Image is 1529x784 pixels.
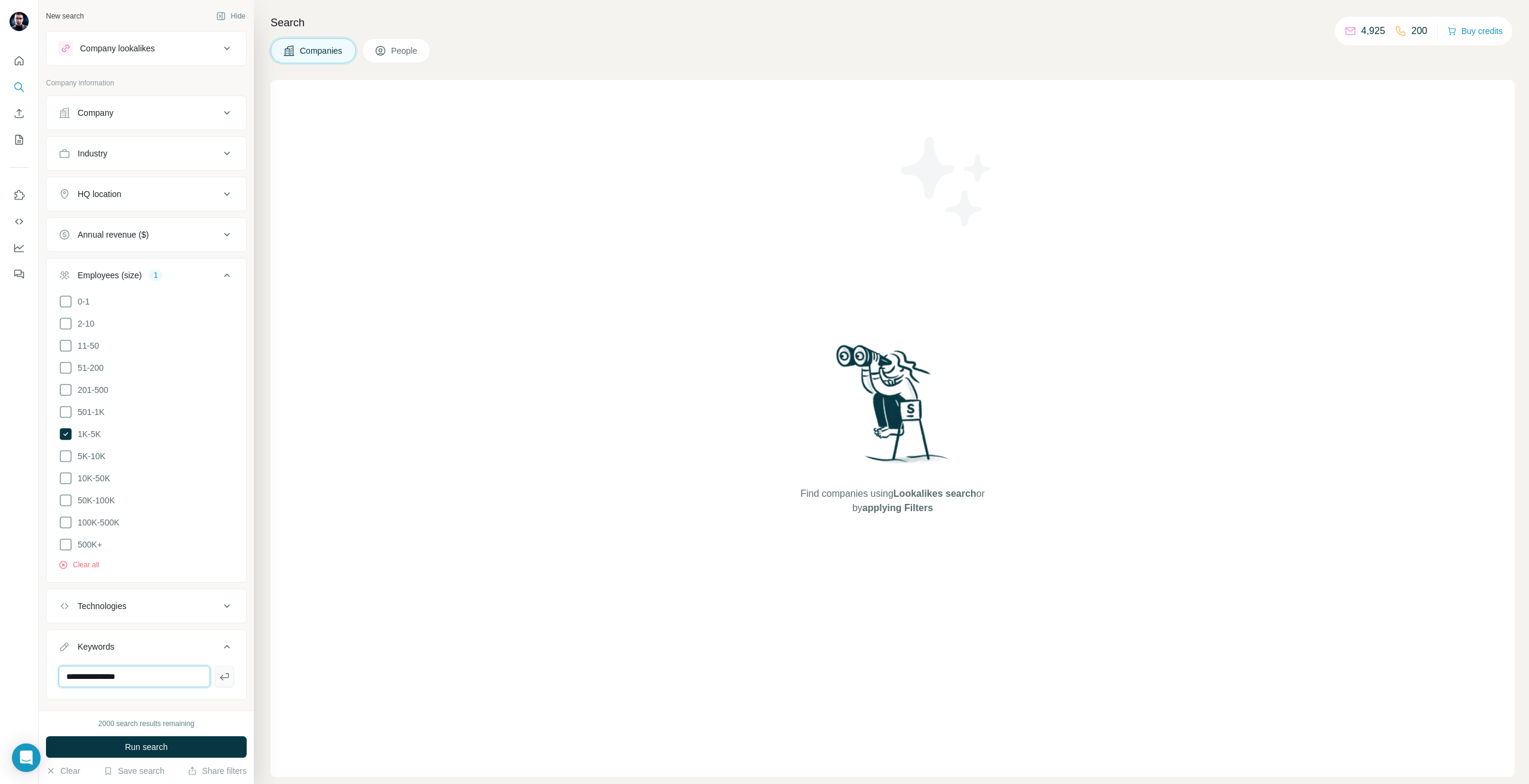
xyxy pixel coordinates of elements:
div: 2000 search results remaining [99,718,195,729]
img: Surfe Illustration - Stars [893,128,1000,235]
div: 1 [149,270,162,281]
span: Lookalikes search [894,488,977,499]
button: My lists [10,129,29,150]
span: Companies [300,45,343,57]
p: 4,925 [1361,24,1385,38]
img: Avatar [10,12,29,31]
div: Company lookalikes [80,42,155,54]
button: Technologies [47,592,246,620]
h4: Search [271,14,1515,31]
button: Run search [46,736,247,758]
button: Buy credits [1447,23,1503,39]
button: Company [47,99,246,127]
span: 1K-5K [73,428,101,440]
span: 201-500 [73,384,108,396]
span: 0-1 [73,296,90,308]
button: Clear [46,765,80,777]
button: Dashboard [10,237,29,259]
button: Keywords [47,632,246,666]
span: 51-200 [73,362,104,374]
button: Use Surfe on LinkedIn [10,185,29,206]
span: Run search [125,741,168,753]
button: Hide [208,7,254,25]
span: 500K+ [73,539,102,551]
button: Quick start [10,50,29,72]
p: 200 [1411,24,1427,38]
button: Enrich CSV [10,103,29,124]
span: 2-10 [73,318,94,330]
button: Company lookalikes [47,34,246,63]
div: Technologies [78,600,127,612]
span: 10K-50K [73,472,110,484]
span: Find companies using or by [797,487,988,515]
div: Company [78,107,113,119]
div: Open Intercom Messenger [12,743,41,772]
div: Annual revenue ($) [78,229,149,241]
button: Clear all [59,559,99,570]
div: HQ location [78,188,121,200]
span: 5K-10K [73,450,106,462]
button: Industry [47,139,246,168]
img: Surfe Illustration - Woman searching with binoculars [831,342,955,475]
span: 50K-100K [73,494,115,506]
span: 501-1K [73,406,105,418]
div: Keywords [78,641,114,653]
button: Annual revenue ($) [47,220,246,249]
button: Employees (size)1 [47,261,246,294]
button: Search [10,76,29,98]
button: HQ location [47,180,246,208]
button: Feedback [10,263,29,285]
span: 11-50 [73,340,99,352]
div: New search [46,11,84,21]
button: Share filters [188,765,247,777]
div: Industry [78,147,108,159]
button: Save search [103,765,164,777]
span: People [391,45,419,57]
p: Company information [46,78,247,88]
span: applying Filters [862,503,933,513]
span: 100K-500K [73,516,119,528]
div: Employees (size) [78,269,142,281]
button: Use Surfe API [10,211,29,232]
